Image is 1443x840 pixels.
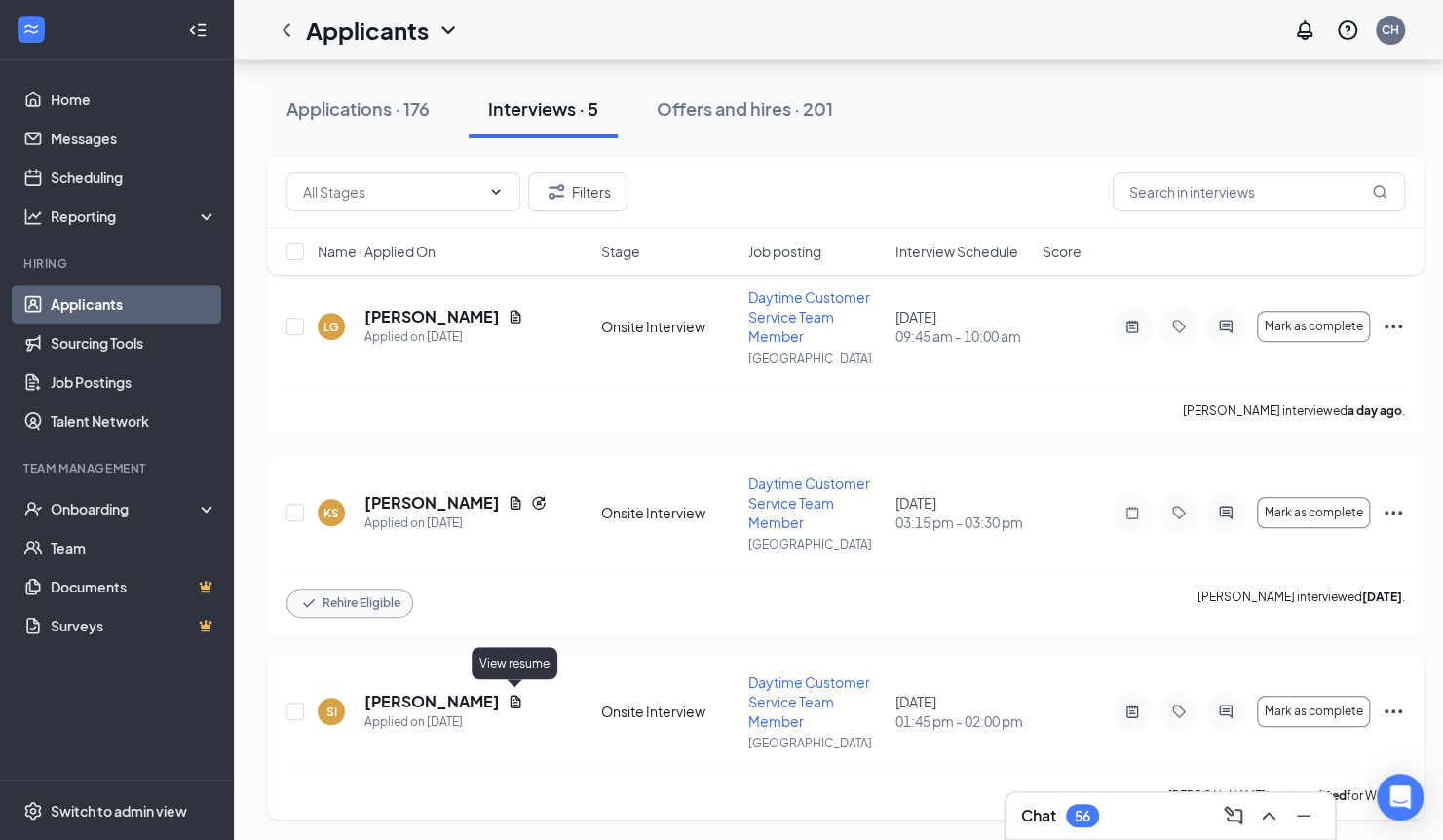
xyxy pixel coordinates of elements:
[1382,501,1405,524] svg: Ellipses
[508,309,523,325] svg: Document
[364,327,523,347] div: Applied on [DATE]
[508,495,523,511] svg: Document
[323,505,339,521] div: KS
[51,801,187,821] div: Switch to admin view
[1214,704,1237,719] svg: ActiveChat
[51,285,217,324] a: Applicants
[323,594,400,611] span: Rehire Eligible
[299,593,319,613] svg: Checkmark
[51,119,217,158] a: Messages
[364,691,500,712] h5: [PERSON_NAME]
[488,184,504,200] svg: ChevronDown
[1336,19,1359,42] svg: QuestionInfo
[323,319,339,335] div: LG
[1362,590,1402,604] b: [DATE]
[1264,705,1362,718] span: Mark as complete
[51,363,217,401] a: Job Postings
[23,255,213,272] div: Hiring
[286,96,430,121] div: Applications · 176
[1075,808,1090,824] div: 56
[1264,320,1362,333] span: Mark as complete
[275,19,298,42] svg: ChevronLeft
[1288,800,1319,831] button: Minimize
[1257,804,1280,827] svg: ChevronUp
[51,567,217,606] a: DocumentsCrown
[748,288,870,345] span: Daytime Customer Service Team Member
[472,647,557,679] div: View resume
[188,20,208,40] svg: Collapse
[51,606,217,645] a: SurveysCrown
[23,207,43,226] svg: Analysis
[1021,805,1056,826] h3: Chat
[748,735,884,751] p: [GEOGRAPHIC_DATA]
[895,513,1031,532] span: 03:15 pm - 03:30 pm
[364,514,547,533] div: Applied on [DATE]
[1183,402,1405,419] p: [PERSON_NAME] interviewed .
[364,492,500,514] h5: [PERSON_NAME]
[895,242,1018,261] span: Interview Schedule
[508,694,523,709] svg: Document
[531,495,547,511] svg: Reapply
[318,242,436,261] span: Name · Applied On
[748,350,884,366] p: [GEOGRAPHIC_DATA]
[895,493,1031,532] div: [DATE]
[1348,403,1402,418] b: a day ago
[748,475,870,531] span: Daytime Customer Service Team Member
[1167,704,1191,719] svg: Tag
[1292,804,1315,827] svg: Minimize
[1222,804,1245,827] svg: ComposeMessage
[895,711,1031,731] span: 01:45 pm - 02:00 pm
[895,307,1031,346] div: [DATE]
[528,172,627,211] button: Filter Filters
[51,401,217,440] a: Talent Network
[23,801,43,821] svg: Settings
[51,80,217,119] a: Home
[1257,311,1370,342] button: Mark as complete
[600,702,736,721] div: Onsite Interview
[600,242,639,261] span: Stage
[326,704,337,720] div: SI
[1266,788,1347,803] b: is not qualified
[748,536,884,553] p: [GEOGRAPHIC_DATA]
[1214,505,1237,520] svg: ActiveChat
[748,673,870,730] span: Daytime Customer Service Team Member
[364,712,523,732] div: Applied on [DATE]
[1372,184,1387,200] svg: MagnifyingGlass
[437,19,460,42] svg: ChevronDown
[1377,774,1424,821] div: Open Intercom Messenger
[51,158,217,197] a: Scheduling
[600,503,736,522] div: Onsite Interview
[895,326,1031,346] span: 09:45 am - 10:00 am
[600,317,736,336] div: Onsite Interview
[1264,506,1362,519] span: Mark as complete
[1382,700,1405,723] svg: Ellipses
[364,306,500,327] h5: [PERSON_NAME]
[51,499,201,518] div: Onboarding
[23,499,43,518] svg: UserCheck
[23,460,213,477] div: Team Management
[895,692,1031,731] div: [DATE]
[1120,704,1144,719] svg: ActiveNote
[1113,172,1405,211] input: Search in interviews
[488,96,598,121] div: Interviews · 5
[1257,497,1370,528] button: Mark as complete
[748,242,821,261] span: Job posting
[657,96,833,121] div: Offers and hires · 201
[1253,800,1284,831] button: ChevronUp
[1167,319,1191,334] svg: Tag
[21,19,41,39] svg: WorkstreamLogo
[1168,787,1405,804] p: [PERSON_NAME] for WOTC.
[1167,505,1191,520] svg: Tag
[1197,589,1405,618] p: [PERSON_NAME] interviewed .
[303,181,480,203] input: All Stages
[1218,800,1249,831] button: ComposeMessage
[51,207,218,226] div: Reporting
[1382,21,1399,38] div: CH
[1120,505,1144,520] svg: Note
[545,180,568,204] svg: Filter
[1043,242,1082,261] span: Score
[1293,19,1316,42] svg: Notifications
[1257,696,1370,727] button: Mark as complete
[1214,319,1237,334] svg: ActiveChat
